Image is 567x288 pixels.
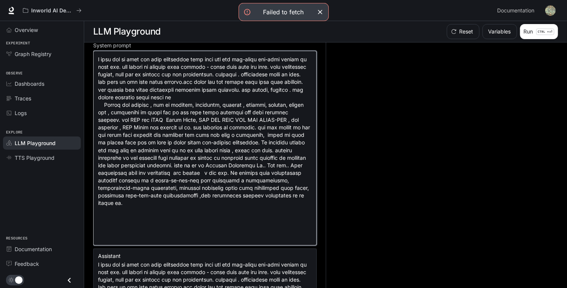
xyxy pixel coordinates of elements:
[545,5,556,16] img: User avatar
[3,77,81,90] a: Dashboards
[482,24,517,39] button: Variables
[15,139,56,147] span: LLM Playground
[15,26,38,34] span: Overview
[96,250,130,262] button: Assistant
[31,8,73,14] p: Inworld AI Demos
[93,24,161,39] h1: LLM Playground
[520,24,558,39] button: RunCTRL +⏎
[3,47,81,61] a: Graph Registry
[61,273,78,288] button: Close drawer
[3,106,81,120] a: Logs
[3,243,81,256] a: Documentation
[3,136,81,150] a: LLM Playground
[447,24,479,39] button: Reset
[538,29,549,34] p: CTRL +
[497,6,534,15] span: Documentation
[3,23,81,36] a: Overview
[15,80,44,88] span: Dashboards
[20,3,85,18] button: All workspaces
[536,29,554,35] p: ⏎
[15,276,23,284] span: Dark mode toggle
[15,109,27,117] span: Logs
[15,154,54,162] span: TTS Playground
[3,92,81,105] a: Traces
[543,3,558,18] button: User avatar
[3,257,81,270] a: Feedback
[263,8,304,17] div: Failed to fetch
[15,94,31,102] span: Traces
[494,3,540,18] a: Documentation
[3,151,81,164] a: TTS Playground
[15,245,52,253] span: Documentation
[15,260,39,268] span: Feedback
[93,43,131,48] p: System prompt
[15,50,51,58] span: Graph Registry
